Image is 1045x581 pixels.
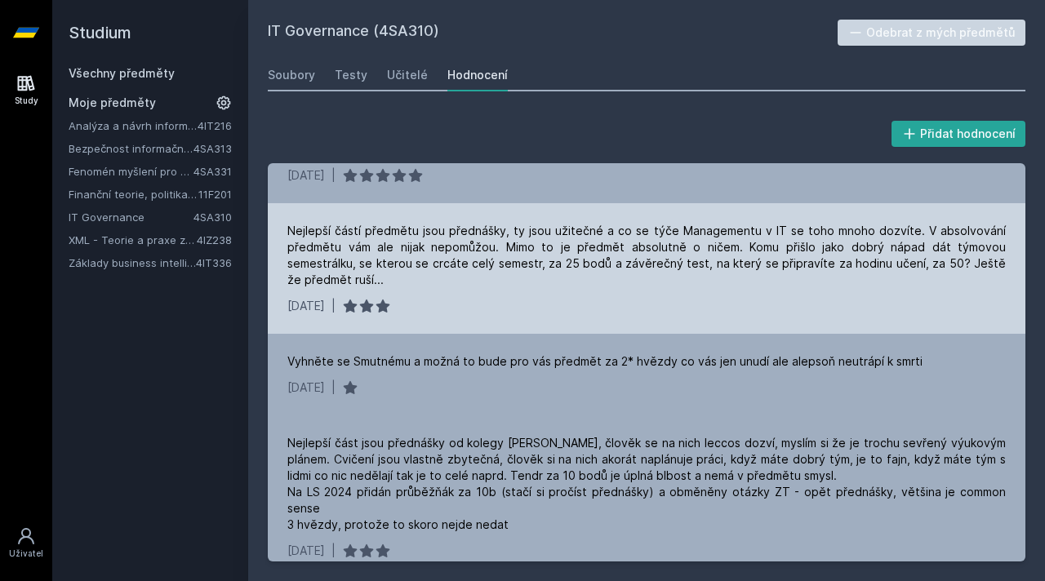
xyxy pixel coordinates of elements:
[3,65,49,115] a: Study
[196,256,232,269] a: 4IT336
[69,95,156,111] span: Moje předměty
[193,211,232,224] a: 4SA310
[838,20,1026,46] button: Odebrat z mých předmětů
[287,435,1006,533] div: Nejlepší část jsou přednášky od kolegy [PERSON_NAME], člověk se na nich leccos dozví, myslím si ž...
[193,165,232,178] a: 4SA331
[69,140,193,157] a: Bezpečnost informačních systémů
[447,59,508,91] a: Hodnocení
[69,255,196,271] a: Základy business intelligence
[193,142,232,155] a: 4SA313
[268,59,315,91] a: Soubory
[331,298,336,314] div: |
[69,209,193,225] a: IT Governance
[9,548,43,560] div: Uživatel
[335,59,367,91] a: Testy
[15,95,38,107] div: Study
[268,67,315,83] div: Soubory
[387,59,428,91] a: Učitelé
[198,119,232,132] a: 4IT216
[69,186,198,202] a: Finanční teorie, politika a instituce
[3,518,49,568] a: Uživatel
[69,66,175,80] a: Všechny předměty
[331,167,336,184] div: |
[892,121,1026,147] button: Přidat hodnocení
[331,543,336,559] div: |
[287,298,325,314] div: [DATE]
[69,118,198,134] a: Analýza a návrh informačních systémů
[287,223,1006,288] div: Nejlepší částí předmětu jsou přednášky, ty jsou užitečné a co se týče Managementu v IT se toho mn...
[287,379,325,396] div: [DATE]
[287,353,923,370] div: Vyhněte se Smutnému a možná to bude pro vás předmět za 2* hvězdy co vás jen unudí ale alepsoň neu...
[268,20,838,46] h2: IT Governance (4SA310)
[331,379,336,396] div: |
[387,67,428,83] div: Učitelé
[69,232,197,248] a: XML - Teorie a praxe značkovacích jazyků
[69,163,193,180] a: Fenomén myšlení pro manažery
[335,67,367,83] div: Testy
[197,233,232,246] a: 4IZ238
[287,543,325,559] div: [DATE]
[198,188,232,201] a: 11F201
[287,167,325,184] div: [DATE]
[447,67,508,83] div: Hodnocení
